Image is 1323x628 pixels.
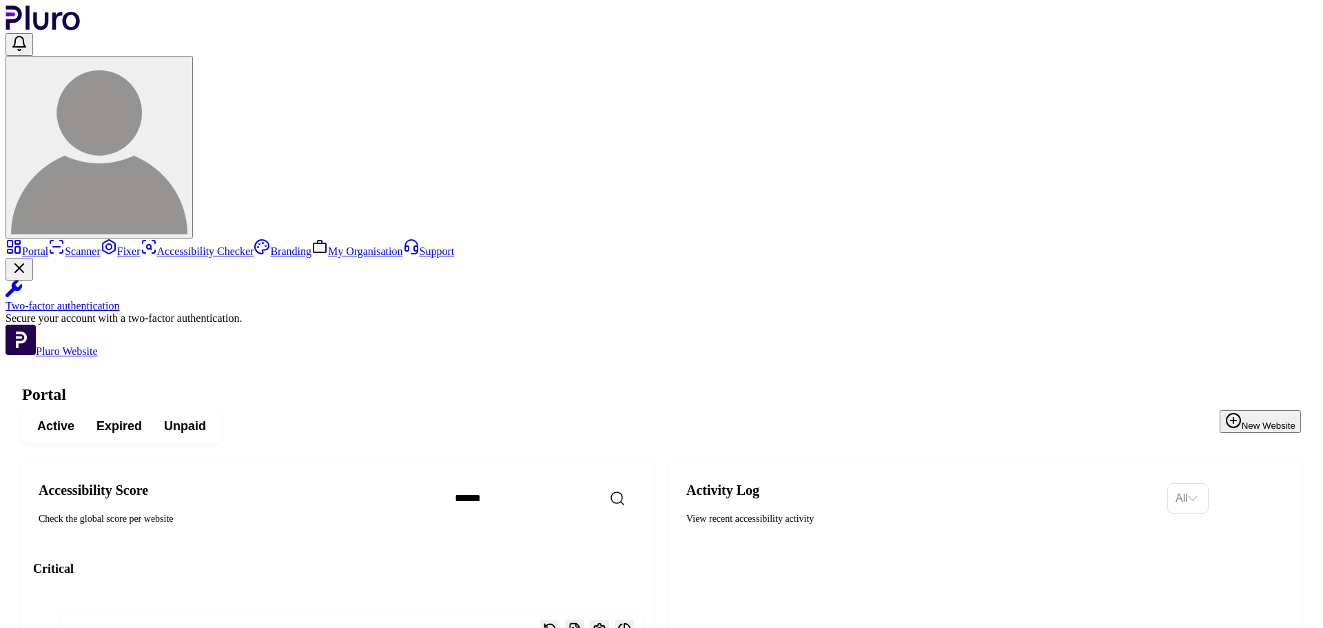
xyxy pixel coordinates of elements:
button: Expired [85,414,153,438]
button: Close Two-factor authentication notification [6,258,33,281]
button: New Website [1220,410,1301,433]
button: User avatar [6,56,193,239]
span: Unpaid [164,418,206,434]
a: Two-factor authentication [6,281,1317,312]
a: Fixer [101,245,141,257]
a: Accessibility Checker [141,245,254,257]
a: Logo [6,21,81,32]
div: Secure your account with a two-factor authentication. [6,312,1317,325]
a: Scanner [48,245,101,257]
h2: Accessibility Score [39,482,433,498]
a: Branding [254,245,311,257]
div: Two-factor authentication [6,300,1317,312]
a: Open Pluro Website [6,345,98,357]
h3: Critical [33,560,642,577]
h1: Portal [22,385,1301,404]
a: My Organisation [311,245,403,257]
input: Search [444,484,681,513]
aside: Sidebar menu [6,239,1317,358]
h2: Activity Log [686,482,1156,498]
button: Active [26,414,85,438]
img: User avatar [11,58,187,234]
span: Expired [96,418,142,434]
button: Unpaid [153,414,217,438]
div: View recent accessibility activity [686,512,1156,526]
a: Portal [6,245,48,257]
div: Check the global score per website [39,512,433,526]
div: Set sorting [1167,483,1209,514]
button: Open notifications, you have undefined new notifications [6,33,33,56]
a: Support [403,245,455,257]
span: Active [37,418,74,434]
